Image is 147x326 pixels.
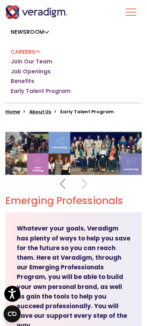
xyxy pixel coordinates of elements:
[126,3,136,21] button: Toggle Navigation Menu
[11,68,51,75] a: Job Openings
[5,5,68,19] img: Veradigm logo
[11,28,49,36] a: Newsroom
[11,78,34,85] a: Benefits
[5,195,123,207] h2: Emerging Professionals
[11,88,71,95] a: Early Talent Program
[5,108,20,115] a: Home
[4,305,21,322] button: Open CMP widget
[11,58,52,65] a: Join Our Team
[11,48,41,56] a: Careers
[29,108,51,115] a: About Us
